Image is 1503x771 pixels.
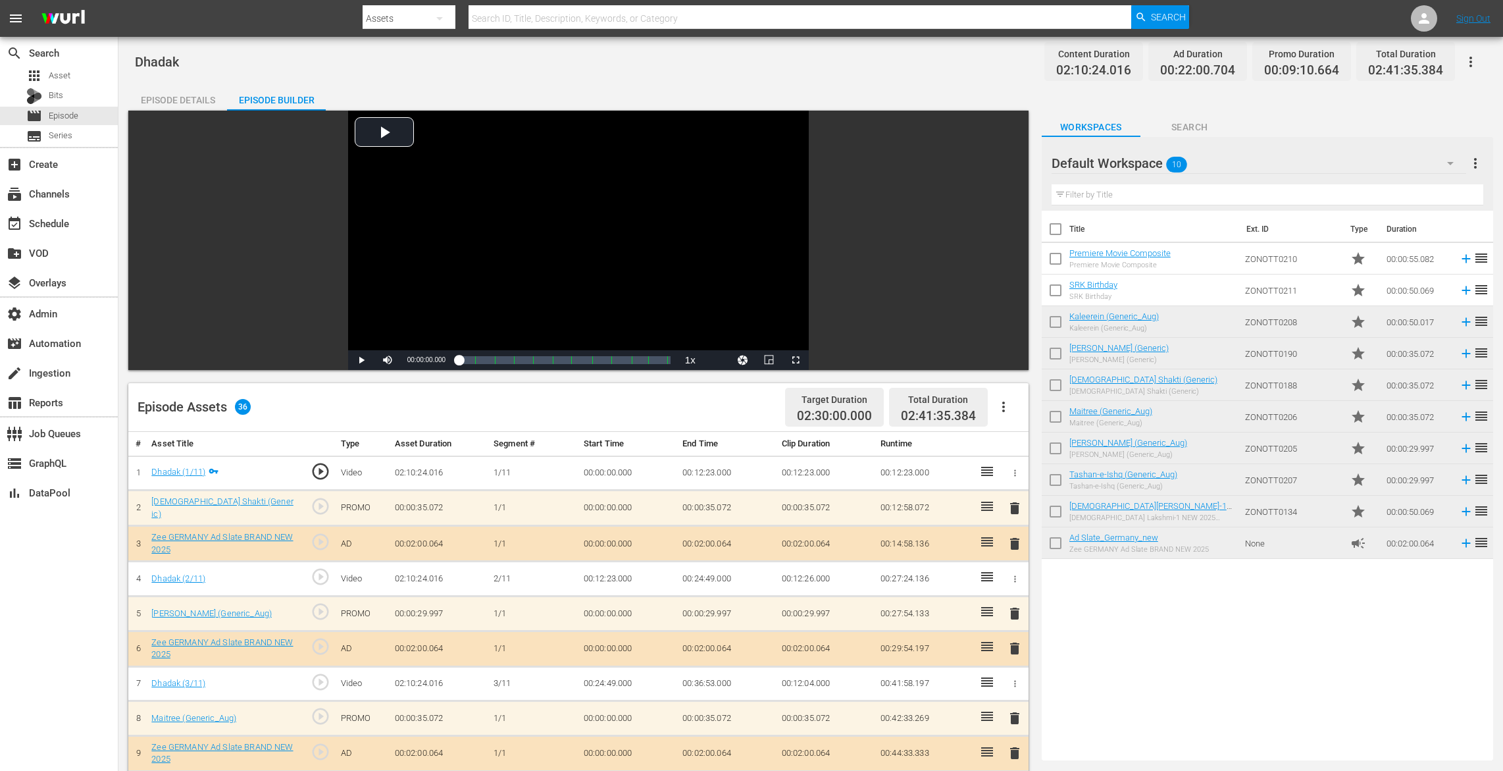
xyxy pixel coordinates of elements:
[488,631,578,666] td: 1/1
[488,562,578,597] td: 2/11
[1350,472,1366,488] span: Promo
[7,246,22,261] span: VOD
[1069,387,1217,396] div: [DEMOGRAPHIC_DATA] Shakti (Generic)
[677,432,776,456] th: End Time
[677,666,776,701] td: 00:36:53.000
[875,666,974,701] td: 00:41:58.197
[578,432,677,456] th: Start Time
[390,526,488,562] td: 00:02:00.064
[1007,606,1023,622] span: delete
[875,631,974,666] td: 00:29:54.197
[151,608,272,618] a: [PERSON_NAME] (Generic_Aug)
[677,491,776,526] td: 00:00:35.072
[151,742,293,764] a: Zee GERMANY Ad Slate BRAND NEW 2025
[488,491,578,526] td: 1/1
[7,365,22,381] span: Ingestion
[488,701,578,736] td: 1/1
[1069,356,1169,364] div: [PERSON_NAME] (Generic)
[488,735,578,771] td: 1/1
[1473,503,1489,519] span: reorder
[1350,251,1366,267] span: Promo
[1368,63,1443,78] span: 02:41:35.384
[1459,441,1473,456] svg: Add to Episode
[1473,535,1489,550] span: reorder
[1381,243,1454,275] td: 00:00:55.082
[875,562,974,597] td: 00:27:24.136
[730,350,756,370] button: Jump To Time
[336,701,390,736] td: PROMO
[1056,63,1131,78] span: 02:10:24.016
[1240,464,1345,496] td: ZONOTT0207
[1459,473,1473,487] svg: Add to Episode
[677,597,776,631] td: 00:00:29.997
[488,526,578,562] td: 1/1
[777,666,875,701] td: 00:12:04.000
[336,491,390,526] td: PROMO
[7,216,22,232] span: Schedule
[128,432,146,456] th: #
[151,467,205,477] a: Dhadak (1/11)
[7,426,22,442] span: Job Queues
[1042,119,1140,136] span: Workspaces
[128,701,146,736] td: 8
[488,456,578,491] td: 1/11
[488,666,578,701] td: 3/11
[348,350,374,370] button: Play
[875,526,974,562] td: 00:14:58.136
[1456,13,1490,24] a: Sign Out
[1342,211,1379,248] th: Type
[1007,710,1023,726] span: delete
[1459,252,1473,266] svg: Add to Episode
[578,562,677,597] td: 00:12:23.000
[7,306,22,322] span: Admin
[1007,604,1023,623] button: delete
[782,350,809,370] button: Fullscreen
[7,186,22,202] span: Channels
[128,562,146,597] td: 4
[1007,536,1023,552] span: delete
[777,526,875,562] td: 00:02:00.064
[336,666,390,701] td: Video
[1350,440,1366,456] span: Promo
[1160,63,1235,78] span: 00:22:00.704
[138,399,251,415] div: Episode Assets
[1069,419,1152,427] div: Maitree (Generic_Aug)
[1069,292,1117,301] div: SRK Birthday
[777,562,875,597] td: 00:12:26.000
[1069,533,1158,543] a: Ad Slate_Germany_new
[7,275,22,291] span: Overlays
[151,532,293,554] a: Zee GERMANY Ad Slate BRAND NEW 2025
[677,526,776,562] td: 00:02:00.064
[1459,315,1473,329] svg: Add to Episode
[1069,406,1152,416] a: Maitree (Generic_Aug)
[777,491,875,526] td: 00:00:35.072
[311,706,330,726] span: play_circle_outline
[227,84,326,116] div: Episode Builder
[488,432,578,456] th: Segment #
[336,631,390,666] td: AD
[677,562,776,597] td: 00:24:49.000
[128,84,227,111] button: Episode Details
[1350,377,1366,393] span: Promo
[135,54,179,70] span: Dhadak
[1240,243,1345,275] td: ZONOTT0210
[1069,280,1117,290] a: SRK Birthday
[128,666,146,701] td: 7
[26,88,42,104] div: Bits
[336,432,390,456] th: Type
[7,336,22,352] span: Automation
[1160,45,1235,63] div: Ad Duration
[1467,155,1483,171] span: more_vert
[1459,536,1473,550] svg: Add to Episode
[777,456,875,491] td: 00:12:23.000
[7,485,22,501] span: DataPool
[311,567,330,587] span: play_circle_outline
[1459,378,1473,392] svg: Add to Episode
[336,456,390,491] td: Video
[797,390,872,409] div: Target Duration
[1069,501,1232,521] a: [DEMOGRAPHIC_DATA][PERSON_NAME]-1 (Generic_New)
[49,109,78,122] span: Episode
[348,111,809,370] div: Video Player
[578,456,677,491] td: 00:00:00.000
[677,350,703,370] button: Playback Rate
